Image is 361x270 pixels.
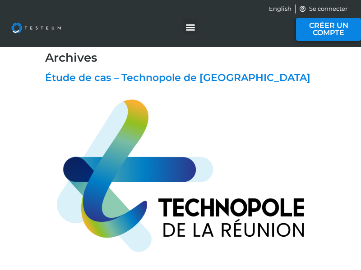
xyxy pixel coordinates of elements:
[269,4,292,13] a: English
[296,18,361,41] a: CRÉER UN COMPTE
[45,51,316,65] h1: Archives
[299,4,348,13] a: Se connecter
[183,19,198,34] div: Permuter le menu
[5,16,68,40] img: Testeum Logo - Application crowdtesting platform
[303,22,354,36] span: CRÉER UN COMPTE
[307,4,347,13] span: Se connecter
[45,72,310,84] a: Étude de cas – Technopole de [GEOGRAPHIC_DATA]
